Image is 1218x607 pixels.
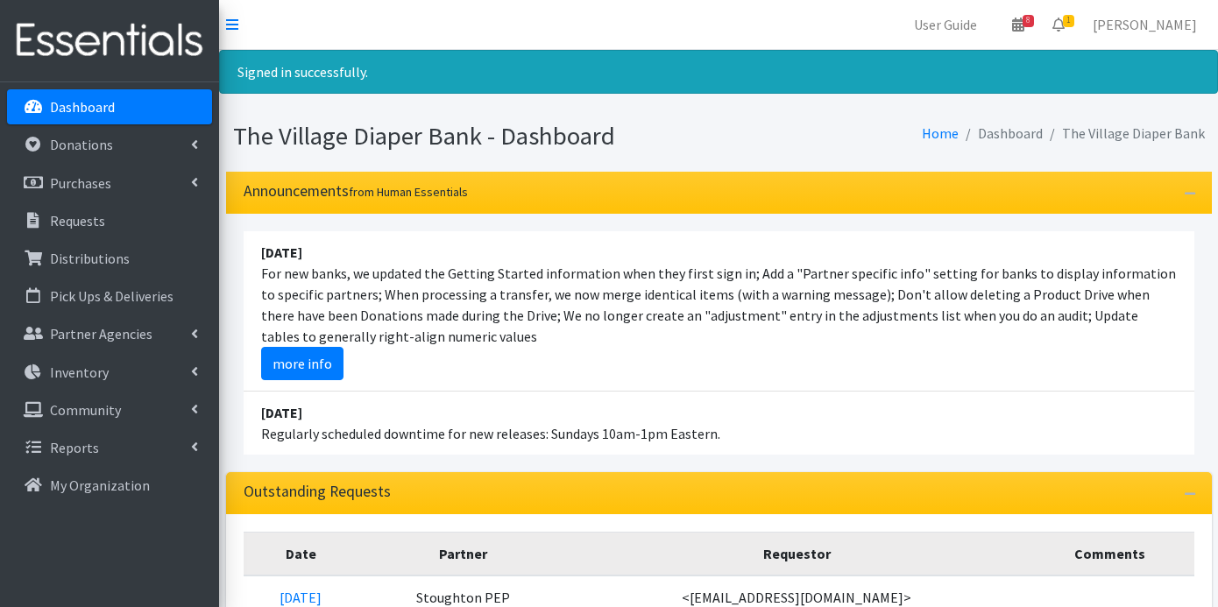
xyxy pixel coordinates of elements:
a: Partner Agencies [7,316,212,351]
strong: [DATE] [261,404,302,421]
div: Signed in successfully. [219,50,1218,94]
a: Donations [7,127,212,162]
li: The Village Diaper Bank [1043,121,1205,146]
th: Comments [1026,532,1194,575]
a: more info [261,347,343,380]
h3: Announcements [244,182,468,201]
p: Requests [50,212,105,229]
a: [PERSON_NAME] [1079,7,1211,42]
th: Date [244,532,359,575]
a: Pick Ups & Deliveries [7,279,212,314]
a: Purchases [7,166,212,201]
p: Inventory [50,363,109,381]
p: Purchases [50,174,111,192]
a: Inventory [7,355,212,390]
a: 8 [998,7,1038,42]
p: Pick Ups & Deliveries [50,287,173,305]
th: Requestor [568,532,1025,575]
p: Dashboard [50,98,115,116]
p: Partner Agencies [50,325,152,342]
a: Requests [7,203,212,238]
a: Reports [7,430,212,465]
a: Distributions [7,241,212,276]
a: My Organization [7,468,212,503]
a: Community [7,392,212,427]
li: Dashboard [959,121,1043,146]
a: User Guide [900,7,991,42]
img: HumanEssentials [7,11,212,70]
a: [DATE] [280,589,322,606]
span: 1 [1063,15,1074,27]
a: 1 [1038,7,1079,42]
p: Community [50,401,121,419]
p: Reports [50,439,99,456]
a: Dashboard [7,89,212,124]
small: from Human Essentials [349,184,468,200]
th: Partner [358,532,568,575]
li: Regularly scheduled downtime for new releases: Sundays 10am-1pm Eastern. [244,392,1194,455]
p: Distributions [50,250,130,267]
h1: The Village Diaper Bank - Dashboard [233,121,712,152]
p: My Organization [50,476,150,494]
p: Donations [50,136,113,153]
li: For new banks, we updated the Getting Started information when they first sign in; Add a "Partner... [244,231,1194,392]
a: Home [922,124,959,142]
strong: [DATE] [261,244,302,261]
span: 8 [1023,15,1034,27]
h3: Outstanding Requests [244,483,391,501]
